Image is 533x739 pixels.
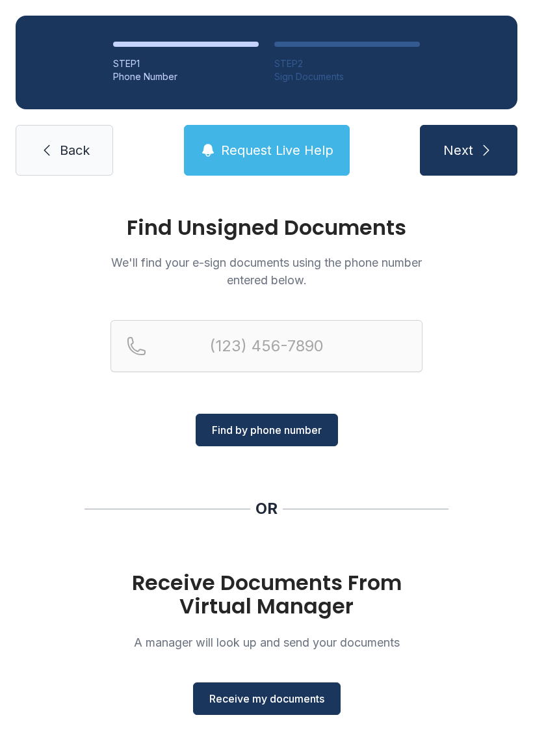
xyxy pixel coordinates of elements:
[274,70,420,83] div: Sign Documents
[212,422,322,438] span: Find by phone number
[60,141,90,159] span: Back
[110,254,422,289] p: We'll find your e-sign documents using the phone number entered below.
[113,57,259,70] div: STEP 1
[209,691,324,706] span: Receive my documents
[274,57,420,70] div: STEP 2
[110,217,422,238] h1: Find Unsigned Documents
[110,571,422,618] h1: Receive Documents From Virtual Manager
[255,498,278,519] div: OR
[110,320,422,372] input: Reservation phone number
[113,70,259,83] div: Phone Number
[443,141,473,159] span: Next
[110,634,422,651] p: A manager will look up and send your documents
[221,141,333,159] span: Request Live Help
